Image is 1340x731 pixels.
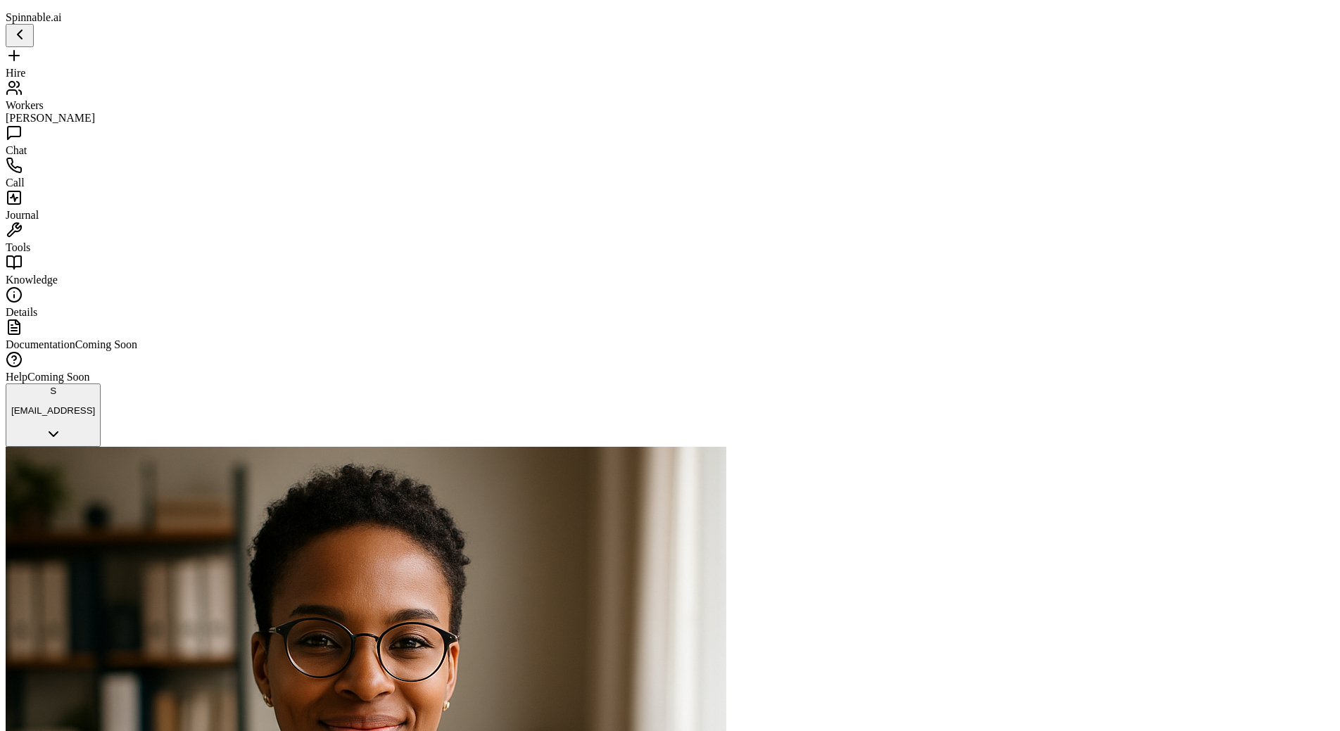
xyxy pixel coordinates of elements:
[6,306,37,318] span: Details
[6,99,44,111] span: Workers
[6,177,25,189] span: Call
[6,274,58,286] span: Knowledge
[6,144,27,156] span: Chat
[50,386,56,396] span: S
[6,112,1334,125] div: [PERSON_NAME]
[27,371,89,383] span: Coming Soon
[6,371,27,383] span: Help
[6,67,25,79] span: Hire
[11,405,95,416] p: [EMAIL_ADDRESS]
[6,209,39,221] span: Journal
[6,383,101,447] button: S[EMAIL_ADDRESS]
[75,338,137,350] span: Coming Soon
[51,11,62,23] span: .ai
[6,11,62,23] span: Spinnable
[6,241,30,253] span: Tools
[6,338,75,350] span: Documentation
